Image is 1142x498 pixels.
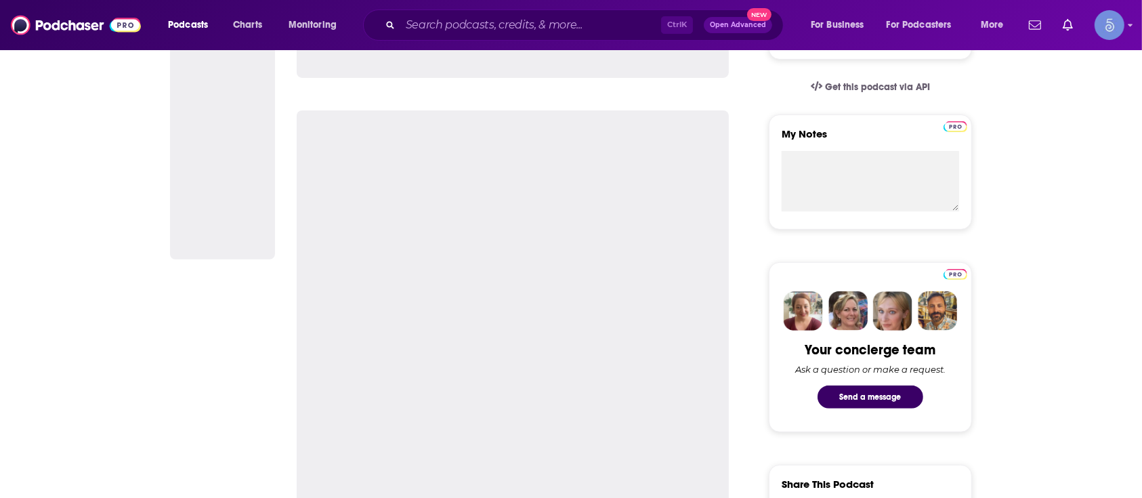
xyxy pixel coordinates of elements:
div: Search podcasts, credits, & more... [376,9,797,41]
a: Pro website [944,119,967,132]
span: More [981,16,1004,35]
span: Ctrl K [661,16,693,34]
img: Jon Profile [918,291,957,331]
div: Ask a question or make a request. [795,364,946,375]
button: open menu [158,14,226,36]
a: Charts [224,14,270,36]
img: Podchaser Pro [944,269,967,280]
span: Open Advanced [710,22,766,28]
span: New [747,8,771,21]
button: open menu [971,14,1021,36]
img: Sydney Profile [784,291,823,331]
img: Podchaser Pro [944,121,967,132]
a: Pro website [944,267,967,280]
span: For Business [811,16,864,35]
input: Search podcasts, credits, & more... [400,14,661,36]
span: Get this podcast via API [825,81,930,93]
a: Show notifications dropdown [1023,14,1046,37]
button: open menu [801,14,881,36]
img: Barbara Profile [828,291,868,331]
div: Your concierge team [805,341,936,358]
button: open menu [878,14,971,36]
span: Monitoring [289,16,337,35]
img: Podchaser - Follow, Share and Rate Podcasts [11,12,141,38]
button: Send a message [818,386,923,409]
a: Show notifications dropdown [1057,14,1078,37]
button: open menu [279,14,354,36]
span: For Podcasters [887,16,952,35]
img: User Profile [1095,10,1124,40]
button: Show profile menu [1095,10,1124,40]
a: Get this podcast via API [800,70,941,104]
button: Open AdvancedNew [704,17,772,33]
span: Podcasts [168,16,208,35]
h3: Share This Podcast [782,478,874,491]
label: My Notes [782,127,959,151]
span: Charts [233,16,262,35]
span: Logged in as Spiral5-G1 [1095,10,1124,40]
img: Jules Profile [873,291,912,331]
